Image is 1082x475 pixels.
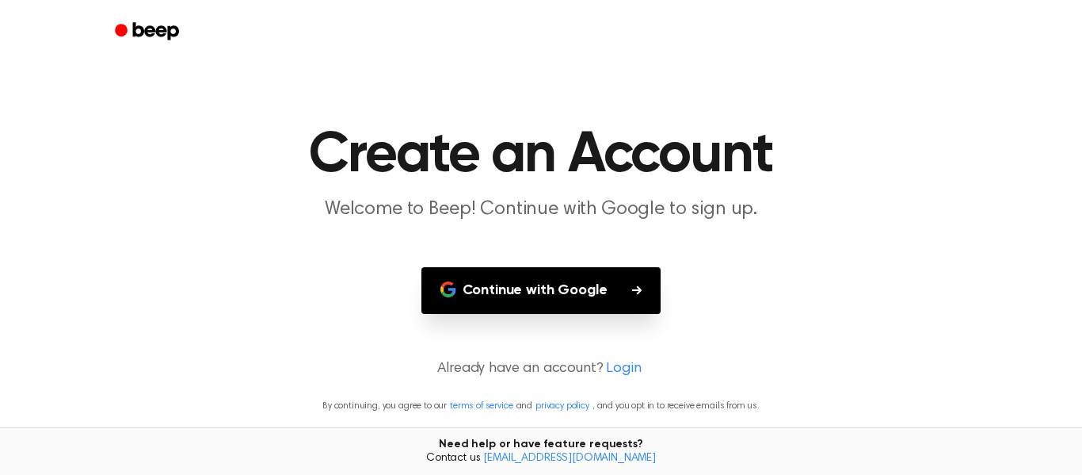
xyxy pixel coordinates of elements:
button: Continue with Google [421,267,661,314]
a: [EMAIL_ADDRESS][DOMAIN_NAME] [483,453,656,464]
a: Login [606,358,641,380]
h1: Create an Account [135,127,947,184]
a: terms of service [450,401,512,411]
a: privacy policy [535,401,589,411]
span: Contact us [10,452,1072,466]
a: Beep [104,17,193,48]
p: Welcome to Beep! Continue with Google to sign up. [237,197,845,223]
p: By continuing, you agree to our and , and you opt in to receive emails from us. [19,399,1063,413]
p: Already have an account? [19,358,1063,380]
